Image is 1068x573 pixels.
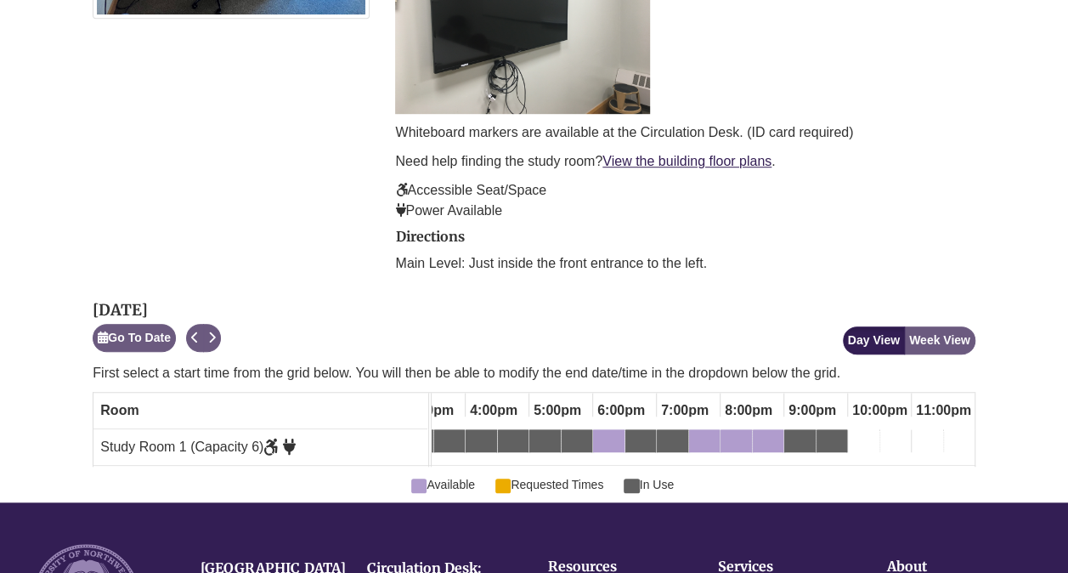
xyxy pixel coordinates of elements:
[602,154,771,168] a: View the building floor plans
[720,396,777,425] span: 8:00pm
[529,396,585,425] span: 5:00pm
[395,230,975,245] h2: Directions
[689,429,720,458] a: 7:30pm Wednesday, October 8, 2025 - Study Room 1 - Available
[784,429,816,458] a: 9:00pm Wednesday, October 8, 2025 - Study Room 1 - In Use
[498,429,528,458] a: 4:30pm Wednesday, October 8, 2025 - Study Room 1 - In Use
[466,429,497,458] a: 4:00pm Wednesday, October 8, 2025 - Study Room 1 - In Use
[562,429,592,458] a: 5:30pm Wednesday, October 8, 2025 - Study Room 1 - In Use
[529,429,561,458] a: 5:00pm Wednesday, October 8, 2025 - Study Room 1 - In Use
[912,396,975,425] span: 11:00pm
[848,396,912,425] span: 10:00pm
[395,151,975,172] p: Need help finding the study room? .
[93,302,221,319] h2: [DATE]
[593,396,649,425] span: 6:00pm
[100,440,296,454] span: Study Room 1 (Capacity 6)
[466,396,522,425] span: 4:00pm
[411,475,475,494] span: Available
[843,326,905,355] button: Day View
[753,429,783,458] a: 8:30pm Wednesday, October 8, 2025 - Study Room 1 - Available
[657,429,688,458] a: 7:00pm Wednesday, October 8, 2025 - Study Room 1 - In Use
[395,230,975,274] div: directions
[593,429,624,458] a: 6:00pm Wednesday, October 8, 2025 - Study Room 1 - Available
[100,403,138,417] span: Room
[817,429,847,458] a: 9:30pm Wednesday, October 8, 2025 - Study Room 1 - In Use
[203,324,221,352] button: Next
[495,475,603,494] span: Requested Times
[784,396,840,425] span: 9:00pm
[657,396,713,425] span: 7:00pm
[395,180,975,221] p: Accessible Seat/Space Power Available
[904,326,975,355] button: Week View
[434,429,465,458] a: 3:30pm Wednesday, October 8, 2025 - Study Room 1 - In Use
[93,324,176,352] button: Go To Date
[624,475,674,494] span: In Use
[395,122,975,143] p: Whiteboard markers are available at the Circulation Desk. (ID card required)
[186,324,204,352] button: Previous
[93,363,975,383] p: First select a start time from the grid below. You will then be able to modify the end date/time ...
[720,429,752,458] a: 8:00pm Wednesday, October 8, 2025 - Study Room 1 - Available
[395,253,975,274] p: Main Level: Just inside the front entrance to the left.
[625,429,656,458] a: 6:30pm Wednesday, October 8, 2025 - Study Room 1 - In Use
